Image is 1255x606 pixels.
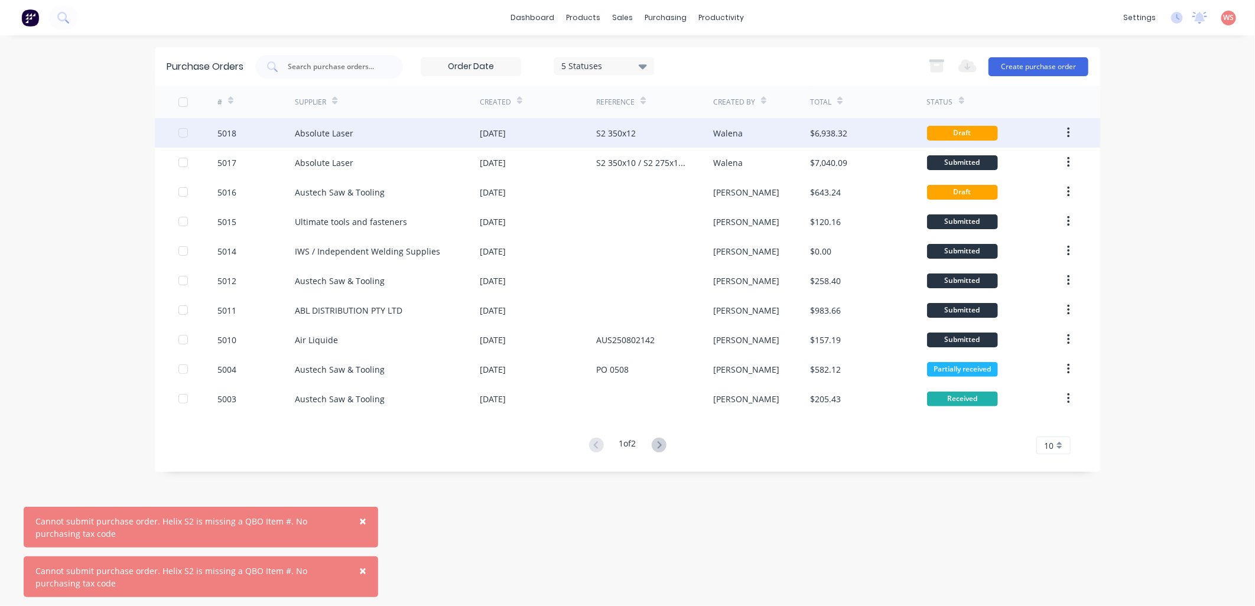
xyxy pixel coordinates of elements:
[596,97,635,107] div: Reference
[713,275,779,287] div: [PERSON_NAME]
[217,186,236,198] div: 5016
[810,186,841,198] div: $643.24
[713,334,779,346] div: [PERSON_NAME]
[927,392,998,406] div: Received
[596,127,636,139] div: S2 350x12
[217,216,236,228] div: 5015
[217,363,236,376] div: 5004
[561,9,607,27] div: products
[295,363,385,376] div: Austech Saw & Tooling
[217,157,236,169] div: 5017
[217,304,236,317] div: 5011
[810,304,841,317] div: $983.66
[713,97,755,107] div: Created By
[347,556,378,585] button: Close
[480,216,506,228] div: [DATE]
[295,334,338,346] div: Air Liquide
[810,334,841,346] div: $157.19
[295,304,402,317] div: ABL DISTRIBUTION PTY LTD
[927,126,998,141] div: Draft
[480,393,506,405] div: [DATE]
[480,304,506,317] div: [DATE]
[217,245,236,258] div: 5014
[295,216,407,228] div: Ultimate tools and fasteners
[480,186,506,198] div: [DATE]
[810,97,831,107] div: Total
[810,127,847,139] div: $6,938.32
[480,363,506,376] div: [DATE]
[810,393,841,405] div: $205.43
[713,393,779,405] div: [PERSON_NAME]
[619,437,636,454] div: 1 of 2
[927,155,998,170] div: Submitted
[295,97,326,107] div: Supplier
[167,60,243,74] div: Purchase Orders
[927,185,998,200] div: Draft
[639,9,693,27] div: purchasing
[35,565,342,589] div: Cannot submit purchase order. Helix S2 is missing a QBO Item #. No purchasing tax code
[607,9,639,27] div: sales
[505,9,561,27] a: dashboard
[810,363,841,376] div: $582.12
[927,303,998,318] div: Submitted
[480,275,506,287] div: [DATE]
[295,157,353,169] div: Absolute Laser
[217,334,236,346] div: 5010
[927,333,998,347] div: Submitted
[421,58,521,76] input: Order Date
[217,275,236,287] div: 5012
[713,363,779,376] div: [PERSON_NAME]
[810,157,847,169] div: $7,040.09
[21,9,39,27] img: Factory
[295,393,385,405] div: Austech Saw & Tooling
[927,244,998,259] div: Submitted
[480,157,506,169] div: [DATE]
[713,127,743,139] div: Walena
[596,157,689,169] div: S2 350x10 / S2 275x12 / S4 350x12
[359,562,366,579] span: ×
[713,245,779,258] div: [PERSON_NAME]
[480,97,511,107] div: Created
[480,127,506,139] div: [DATE]
[693,9,750,27] div: productivity
[810,245,831,258] div: $0.00
[295,275,385,287] div: Austech Saw & Tooling
[562,60,646,72] div: 5 Statuses
[295,245,440,258] div: IWS / Independent Welding Supplies
[927,214,998,229] div: Submitted
[927,97,953,107] div: Status
[217,393,236,405] div: 5003
[927,273,998,288] div: Submitted
[480,245,506,258] div: [DATE]
[596,363,629,376] div: PO 0508
[989,57,1088,76] button: Create purchase order
[347,507,378,535] button: Close
[295,127,353,139] div: Absolute Laser
[359,513,366,529] span: ×
[927,362,998,377] div: Partially received
[713,304,779,317] div: [PERSON_NAME]
[217,97,222,107] div: #
[810,216,841,228] div: $120.16
[713,186,779,198] div: [PERSON_NAME]
[35,515,342,540] div: Cannot submit purchase order. Helix S2 is missing a QBO Item #. No purchasing tax code
[1044,439,1054,452] span: 10
[287,61,385,73] input: Search purchase orders...
[810,275,841,287] div: $258.40
[1117,9,1162,27] div: settings
[295,186,385,198] div: Austech Saw & Tooling
[217,127,236,139] div: 5018
[480,334,506,346] div: [DATE]
[713,157,743,169] div: Walena
[1224,12,1234,23] span: WS
[713,216,779,228] div: [PERSON_NAME]
[596,334,655,346] div: AUS250802142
